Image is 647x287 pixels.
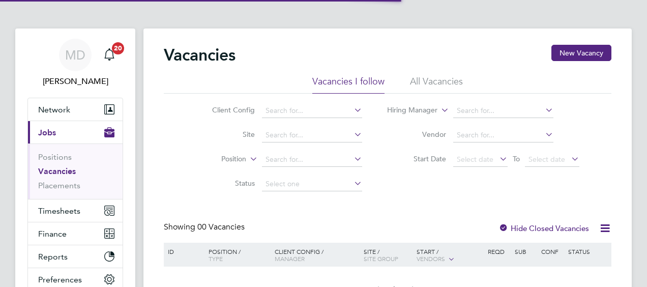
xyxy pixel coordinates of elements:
label: Client Config [196,105,255,114]
div: Jobs [28,143,123,199]
span: MD [65,48,85,62]
label: Start Date [388,154,446,163]
label: Vendor [388,130,446,139]
a: Placements [38,181,80,190]
div: Sub [512,243,539,260]
button: Network [28,98,123,121]
span: Site Group [364,254,398,263]
span: Vendors [417,254,445,263]
div: Reqd [485,243,512,260]
div: Start / [414,243,485,268]
button: Jobs [28,121,123,143]
button: Timesheets [28,199,123,222]
span: Network [38,105,70,114]
input: Search for... [453,128,553,142]
a: Vacancies [38,166,76,176]
input: Search for... [453,104,553,118]
span: Jobs [38,128,56,137]
div: Client Config / [272,243,361,267]
label: Hiring Manager [379,105,437,116]
span: Select date [528,155,565,164]
span: Select date [457,155,493,164]
a: 20 [99,39,120,71]
li: Vacancies I follow [312,75,385,94]
div: Conf [539,243,565,260]
span: Reports [38,252,68,262]
div: Showing [164,222,247,233]
div: Site / [361,243,415,267]
label: Site [196,130,255,139]
div: Position / [201,243,272,267]
span: 00 Vacancies [197,222,245,232]
span: Mark Davies [27,75,123,88]
input: Search for... [262,128,362,142]
button: New Vacancy [551,45,611,61]
input: Select one [262,177,362,191]
span: To [510,152,523,165]
span: Timesheets [38,206,80,216]
span: Finance [38,229,67,239]
button: Finance [28,222,123,245]
span: 20 [112,42,124,54]
span: Manager [275,254,305,263]
input: Search for... [262,153,362,167]
a: Positions [38,152,72,162]
div: Status [566,243,610,260]
div: ID [165,243,201,260]
li: All Vacancies [410,75,463,94]
label: Position [188,154,246,164]
label: Hide Closed Vacancies [498,223,589,233]
button: Reports [28,245,123,268]
span: Type [209,254,223,263]
input: Search for... [262,104,362,118]
h2: Vacancies [164,45,236,65]
span: Preferences [38,275,82,284]
a: MD[PERSON_NAME] [27,39,123,88]
label: Status [196,179,255,188]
